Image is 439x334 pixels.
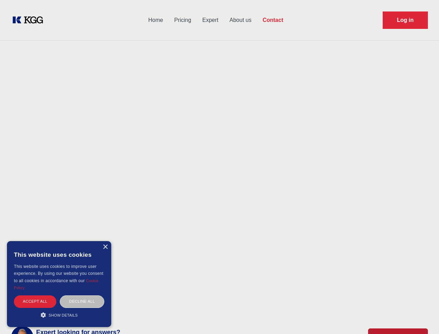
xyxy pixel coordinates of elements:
[60,295,104,308] div: Decline all
[103,245,108,250] div: Close
[224,11,257,29] a: About us
[14,311,104,318] div: Show details
[11,15,49,26] a: KOL Knowledge Platform: Talk to Key External Experts (KEE)
[197,11,224,29] a: Expert
[404,301,439,334] iframe: Chat Widget
[257,11,289,29] a: Contact
[383,11,428,29] a: Request Demo
[14,279,99,290] a: Cookie Policy
[14,295,56,308] div: Accept all
[14,246,104,263] div: This website uses cookies
[49,313,78,317] span: Show details
[169,11,197,29] a: Pricing
[143,11,169,29] a: Home
[14,264,103,283] span: This website uses cookies to improve user experience. By using our website you consent to all coo...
